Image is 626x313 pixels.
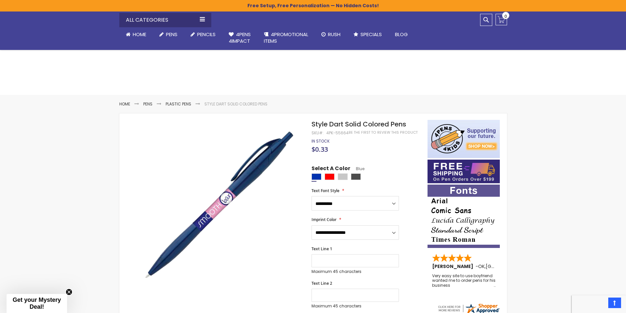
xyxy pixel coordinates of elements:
div: Red [325,173,335,180]
li: Style Dart Solid Colored Pens [204,101,267,107]
a: 0 [496,14,507,25]
span: Rush [328,31,340,38]
span: $0.33 [312,145,328,154]
span: Imprint Color [312,217,336,222]
a: 4Pens4impact [222,27,257,49]
img: 4pens 4 kids [428,120,500,158]
p: Maximum 45 characters [312,303,399,309]
img: Free shipping on orders over $199 [428,160,500,183]
iframe: Google Customer Reviews [572,295,626,313]
span: Text Line 2 [312,280,332,286]
span: Get your Mystery Deal! [12,297,61,310]
span: Text Line 1 [312,246,332,252]
span: 4PROMOTIONAL ITEMS [264,31,308,44]
div: Smoke [351,173,361,180]
a: Blog [388,27,414,42]
a: Home [119,27,153,42]
a: Pens [153,27,184,42]
a: Plastic Pens [166,101,191,107]
a: 4PROMOTIONALITEMS [257,27,315,49]
img: blue-55664-style-dart-pen_1_1.jpg [132,119,303,290]
span: Pencils [197,31,216,38]
span: Select A Color [312,165,350,174]
div: Very easy site to use boyfriend wanted me to order pens for his business [432,274,496,288]
strong: SKU [312,130,324,136]
span: OK [478,263,485,270]
div: Availability [312,139,330,144]
img: font-personalization-examples [428,185,500,248]
span: 4Pens 4impact [229,31,251,44]
a: Home [119,101,130,107]
span: Pens [166,31,177,38]
a: Pens [143,101,152,107]
div: Blue [312,173,321,180]
p: Maximum 45 characters [312,269,399,274]
span: 0 [504,13,507,19]
div: 4PK-55664 [326,130,349,136]
span: - , [475,263,534,270]
span: [GEOGRAPHIC_DATA] [486,263,534,270]
span: Home [133,31,146,38]
a: Specials [347,27,388,42]
span: Style Dart Solid Colored Pens [312,120,406,129]
span: Text Font Style [312,188,339,193]
div: All Categories [119,13,211,27]
a: Rush [315,27,347,42]
a: Pencils [184,27,222,42]
span: Blue [350,166,364,171]
span: In stock [312,138,330,144]
a: Be the first to review this product [349,130,418,135]
span: Blog [395,31,408,38]
div: Get your Mystery Deal!Close teaser [7,294,67,313]
button: Close teaser [66,289,72,295]
div: Silver [338,173,348,180]
span: [PERSON_NAME] [432,263,475,270]
span: Specials [360,31,382,38]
